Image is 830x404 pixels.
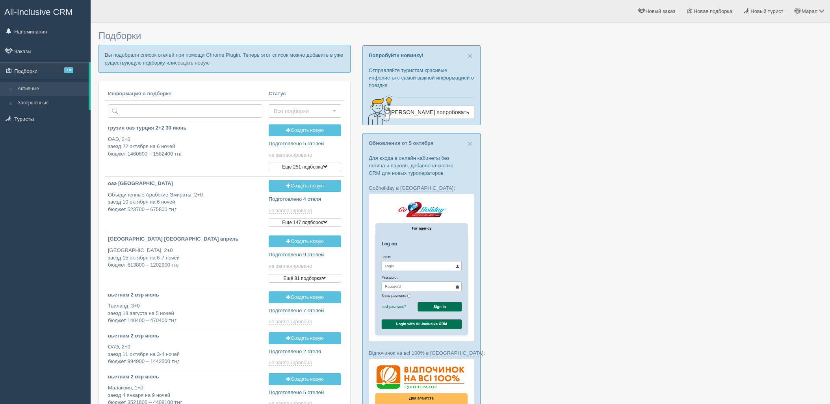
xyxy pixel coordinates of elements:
[108,180,262,187] p: оаэ [GEOGRAPHIC_DATA]
[468,52,472,60] button: Close
[269,348,341,356] p: Подготовлено 2 отеля
[108,247,262,269] p: [GEOGRAPHIC_DATA], 2+0 заезд 15 октября на 6-7 ночей бюджет 613800 – 1202900 тңг
[269,235,341,247] a: Создать новую
[269,152,312,158] span: не запланировано
[384,106,474,119] a: [PERSON_NAME] попробовать
[108,104,262,118] input: Поиск по стране или туристу
[266,87,344,101] th: Статус
[108,343,262,365] p: ОАЭ, 2+0 заезд 11 октября на 3-4 ночей бюджет 994900 – 1442500 тңг
[269,332,341,344] a: Создать новую
[269,373,341,385] a: Создать новую
[108,136,262,158] p: ОАЭ, 2+0 заезд 22 октября на 6 ночей бюджет 1460800 – 1582400 тңг
[363,94,394,126] img: creative-idea-2907357.png
[269,274,341,283] button: Ещё 81 подборка
[369,140,433,146] a: Обновления от 5 октября
[105,177,266,220] a: оаэ [GEOGRAPHIC_DATA] Объединенные Арабские Эмираты, 2+0заезд 10 октября на 6 ночейбюджет 523700 ...
[369,350,483,356] a: Відпочинок на всі 100% в [GEOGRAPHIC_DATA]
[269,124,341,136] a: Создать новую
[269,291,341,303] a: Создать новую
[108,302,262,324] p: Таиланд, 3+0 заезд 18 августа на 5 ночей бюджет 140400 – 470400 тңг
[468,139,472,148] span: ×
[645,8,675,14] span: Новый заказ
[269,307,341,315] p: Подготовлено 7 отелей
[98,45,351,72] p: Вы подобрали список отелей при помощи Chrome Plugin. Теперь этот список можно добавить в уже суще...
[14,82,89,96] a: Активные
[98,30,141,41] span: Подборки
[269,263,312,269] span: не запланировано
[269,251,341,259] p: Подготовлено 9 отелей
[108,291,262,299] p: вьетнам 2 взр июль
[14,96,89,110] a: Завершённые
[105,87,266,101] th: Информация о подборке
[105,288,266,328] a: вьетнам 2 взр июль Таиланд, 3+0заезд 18 августа на 5 ночейбюджет 140400 – 470400 тңг
[108,235,262,243] p: [GEOGRAPHIC_DATA] [GEOGRAPHIC_DATA] апрель
[269,389,341,397] p: Подготовлено 5 отелей
[108,191,262,213] p: Объединенные Арабские Эмираты, 2+0 заезд 10 октября на 6 ночей бюджет 523700 – 675800 тңг
[269,360,312,366] span: не запланировано
[369,184,474,192] p: :
[108,124,262,132] p: грузия оаэ турция 2+2 30 июнь
[274,107,331,115] span: Все подборки
[105,232,266,275] a: [GEOGRAPHIC_DATA] [GEOGRAPHIC_DATA] апрель [GEOGRAPHIC_DATA], 2+0заезд 15 октября на 6-7 ночейбюд...
[802,8,817,14] span: Марал
[175,60,210,66] a: создать новую
[105,121,266,164] a: грузия оаэ турция 2+2 30 июнь ОАЭ, 2+0заезд 22 октября на 6 ночейбюджет 1460800 – 1582400 тңг
[269,319,312,325] span: не запланировано
[694,8,732,14] span: Новая подборка
[369,349,474,357] p: :
[269,180,341,192] a: Создать новую
[369,194,474,341] img: go2holiday-login-via-crm-for-travel-agents.png
[269,263,314,269] a: не запланировано
[4,7,73,17] span: All-Inclusive CRM
[468,139,472,148] button: Close
[369,67,474,89] p: Отправляйте туристам красивые инфолисты с самой важной информацией о поездке
[64,67,73,73] span: 10
[269,208,312,214] span: не запланировано
[269,140,341,148] p: Подготовлено 5 отелей
[269,360,314,366] a: не запланировано
[468,51,472,60] span: ×
[0,0,90,22] a: All-Inclusive CRM
[108,373,262,381] p: вьетнам 2 взр июль
[369,52,474,59] p: Попробуйте новинку!
[108,332,262,340] p: вьетнам 2 взр июль
[269,163,341,171] button: Ещё 251 подборка
[269,319,314,325] a: не запланировано
[369,185,453,191] a: Go2holiday в [GEOGRAPHIC_DATA]
[269,196,341,203] p: Подготовлено 4 отеля
[369,154,474,177] p: Для входа в онлайн кабинеты без логина и пароля, добавлена кнопка CRM для новых туроператоров.
[269,208,314,214] a: не запланировано
[105,329,266,369] a: вьетнам 2 взр июль ОАЭ, 2+0заезд 11 октября на 3-4 ночейбюджет 994900 – 1442500 тңг
[750,8,783,14] span: Новый турист
[269,152,314,158] a: не запланировано
[269,218,341,227] button: Ещё 147 подборок
[269,104,341,118] button: Все подборки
